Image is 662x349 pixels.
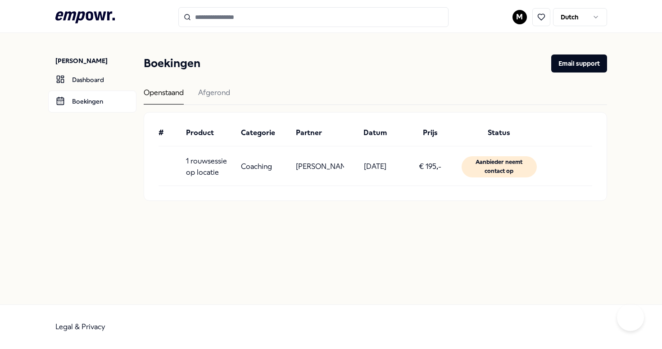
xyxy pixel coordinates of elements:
p: [PERSON_NAME] [55,56,136,65]
h1: Boekingen [144,54,200,73]
div: # [159,127,179,139]
a: Dashboard [48,69,136,91]
button: Email support [551,54,607,73]
iframe: Help Scout Beacon - Open [617,304,644,331]
a: Legal & Privacy [55,322,105,331]
a: Boekingen [48,91,136,112]
div: Partner [296,127,344,139]
p: € 195,- [419,161,441,172]
div: Afgerond [198,87,230,104]
p: [DATE] [364,161,386,172]
div: Status [462,127,537,139]
div: Categorie [241,127,289,139]
input: Search for products, categories or subcategories [178,7,449,27]
div: Openstaand [144,87,184,104]
div: Datum [351,127,399,139]
div: Product [186,127,234,139]
div: Prijs [406,127,454,139]
p: 1 rouwsessie op locatie [186,155,234,178]
p: [PERSON_NAME] [296,161,344,172]
button: M [512,10,527,24]
p: Coaching [241,161,272,172]
div: Aanbieder neemt contact op [462,156,537,177]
